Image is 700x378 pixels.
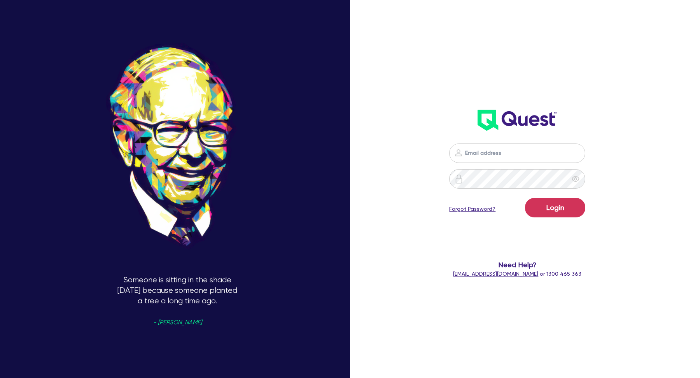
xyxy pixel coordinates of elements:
[525,198,585,217] button: Login
[153,320,202,325] span: - [PERSON_NAME]
[454,148,463,157] img: icon-password
[453,271,581,277] span: or 1300 465 363
[478,110,557,131] img: wH2k97JdezQIQAAAABJRU5ErkJggg==
[424,259,611,270] span: Need Help?
[572,175,579,183] span: eye
[454,174,464,184] img: icon-password
[453,271,538,277] a: [EMAIL_ADDRESS][DOMAIN_NAME]
[449,143,585,163] input: Email address
[449,205,495,213] a: Forgot Password?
